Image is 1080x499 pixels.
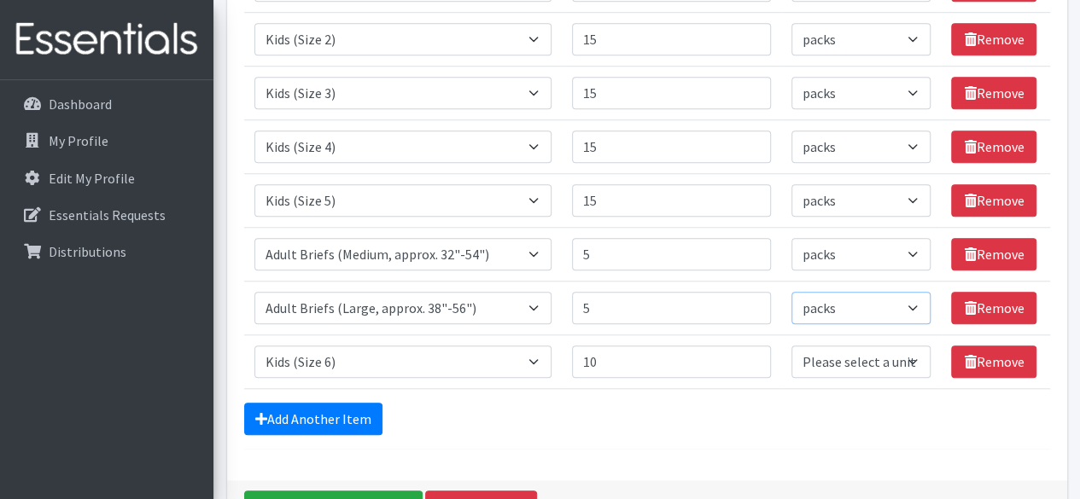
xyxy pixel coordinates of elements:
[244,403,382,435] a: Add Another Item
[951,184,1036,217] a: Remove
[49,243,126,260] p: Distributions
[7,87,207,121] a: Dashboard
[951,345,1036,378] a: Remove
[7,161,207,195] a: Edit My Profile
[7,124,207,158] a: My Profile
[951,23,1036,55] a: Remove
[951,77,1036,109] a: Remove
[7,11,207,68] img: HumanEssentials
[7,235,207,269] a: Distributions
[49,170,135,187] p: Edit My Profile
[7,198,207,232] a: Essentials Requests
[951,292,1036,324] a: Remove
[951,131,1036,163] a: Remove
[49,206,166,223] p: Essentials Requests
[951,238,1036,270] a: Remove
[49,96,112,113] p: Dashboard
[49,132,108,149] p: My Profile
